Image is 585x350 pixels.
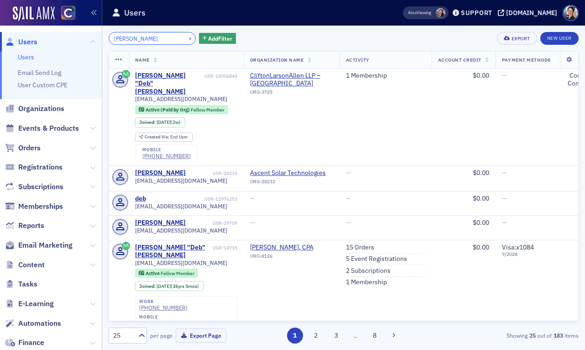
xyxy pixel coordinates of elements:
[5,318,61,329] a: Automations
[502,57,551,63] span: Payment Methods
[135,260,227,266] span: [EMAIL_ADDRESS][DOMAIN_NAME]
[18,81,68,89] a: User Custom CPE
[199,33,236,44] button: AddFilter
[61,6,75,20] img: SailAMX
[18,143,41,153] span: Orders
[139,320,188,327] a: [PHONE_NUMBER]
[5,123,79,133] a: Events & Products
[473,194,489,202] span: $0.00
[250,253,333,262] div: ORG-8126
[5,299,54,309] a: E-Learning
[18,182,63,192] span: Subscriptions
[124,7,146,18] h1: Users
[367,328,383,344] button: 8
[346,278,387,286] a: 1 Membership
[135,72,203,96] a: [PERSON_NAME] "Deb" [PERSON_NAME]
[150,331,172,339] label: per page
[18,318,61,329] span: Automations
[250,169,333,177] a: Ascent Solar Technologies
[5,221,44,231] a: Reports
[250,244,333,252] span: Deborah Jorisch Watson, CPA
[18,221,44,231] span: Reports
[18,279,37,289] span: Tasks
[18,338,44,348] span: Finance
[329,328,345,344] button: 3
[506,9,557,17] div: [DOMAIN_NAME]
[250,72,333,88] span: CliftonLarsonAllen LLP – Denver
[308,328,324,344] button: 2
[18,123,79,133] span: Events & Products
[502,218,507,227] span: —
[139,304,188,311] a: [PHONE_NUMBER]
[512,36,530,41] div: Export
[5,338,44,348] a: Finance
[428,331,579,339] div: Showing out of items
[5,260,45,270] a: Content
[135,117,185,127] div: Joined: 2025-09-04 00:00:00
[135,269,198,278] div: Active: Active: Fellow Member
[135,219,186,227] a: [PERSON_NAME]
[139,270,194,276] a: Active Fellow Member
[346,169,351,177] span: —
[157,283,199,289] div: (38yrs 5mos)
[346,255,407,263] a: 5 Event Registrations
[157,119,171,125] span: [DATE]
[5,182,63,192] a: Subscriptions
[213,245,237,251] div: USR-14715
[145,135,188,140] div: End User
[157,119,181,125] div: (2w)
[135,105,229,114] div: Active (Paid by Org): Active (Paid by Org): Fellow Member
[502,194,507,202] span: —
[250,179,333,188] div: ORG-28232
[563,5,579,21] span: Profile
[18,299,54,309] span: E-Learning
[528,331,537,339] strong: 25
[135,195,146,203] a: deb
[18,202,63,212] span: Memberships
[135,57,150,63] span: Name
[552,331,564,339] strong: 183
[408,10,417,16] div: Also
[139,119,157,125] span: Joined :
[497,32,537,45] button: Export
[502,243,534,251] span: Visa : x1084
[55,6,75,21] a: View Homepage
[135,227,227,234] span: [EMAIL_ADDRESS][DOMAIN_NAME]
[346,72,387,80] a: 1 Membership
[135,95,227,102] span: [EMAIL_ADDRESS][DOMAIN_NAME]
[161,270,194,276] span: Fellow Member
[473,243,489,251] span: $0.00
[186,34,194,42] button: ×
[5,162,63,172] a: Registrations
[142,147,191,153] div: mobile
[139,314,188,320] div: mobile
[5,104,64,114] a: Organizations
[250,72,333,88] a: CliftonLarsonAllen LLP – [GEOGRAPHIC_DATA]
[135,177,227,184] span: [EMAIL_ADDRESS][DOMAIN_NAME]
[540,32,579,45] a: New User
[502,169,507,177] span: —
[139,106,224,112] a: Active (Paid by Org) Fellow Member
[346,267,391,275] a: 2 Subscriptions
[18,69,61,77] a: Email Send Log
[135,169,186,177] a: [PERSON_NAME]
[145,134,170,140] span: Created Via :
[346,218,351,227] span: —
[502,251,554,257] span: 9 / 2028
[18,37,37,47] span: Users
[147,196,237,202] div: USR-12976253
[461,9,492,17] div: Support
[142,153,191,159] a: [PHONE_NUMBER]
[135,281,204,291] div: Joined: 1987-03-25 00:00:00
[146,106,191,113] span: Active (Paid by Org)
[346,244,374,252] a: 15 Orders
[139,283,157,289] span: Joined :
[135,244,211,260] div: [PERSON_NAME] "Deb" [PERSON_NAME]
[5,143,41,153] a: Orders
